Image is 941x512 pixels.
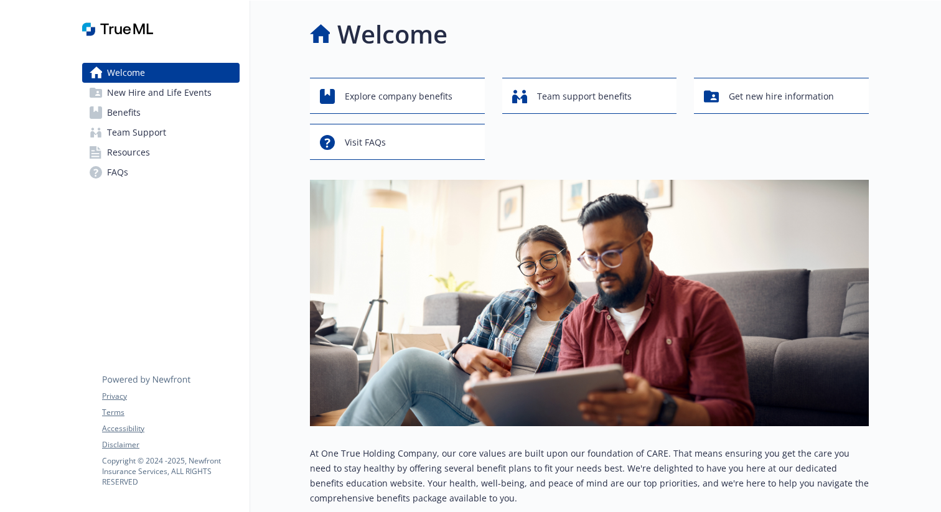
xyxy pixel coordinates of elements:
[107,103,141,123] span: Benefits
[82,83,240,103] a: New Hire and Life Events
[345,85,452,108] span: Explore company benefits
[310,124,485,160] button: Visit FAQs
[107,63,145,83] span: Welcome
[107,142,150,162] span: Resources
[310,446,869,506] p: At One True Holding Company, our core values are built upon our foundation of CARE. That means en...
[102,391,239,402] a: Privacy
[337,16,447,53] h1: Welcome
[107,83,212,103] span: New Hire and Life Events
[729,85,834,108] span: Get new hire information
[310,78,485,114] button: Explore company benefits
[694,78,869,114] button: Get new hire information
[102,439,239,450] a: Disclaimer
[537,85,632,108] span: Team support benefits
[107,162,128,182] span: FAQs
[102,455,239,487] p: Copyright © 2024 - 2025 , Newfront Insurance Services, ALL RIGHTS RESERVED
[82,63,240,83] a: Welcome
[502,78,677,114] button: Team support benefits
[102,407,239,418] a: Terms
[107,123,166,142] span: Team Support
[310,180,869,426] img: overview page banner
[82,123,240,142] a: Team Support
[345,131,386,154] span: Visit FAQs
[82,103,240,123] a: Benefits
[82,162,240,182] a: FAQs
[102,423,239,434] a: Accessibility
[82,142,240,162] a: Resources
